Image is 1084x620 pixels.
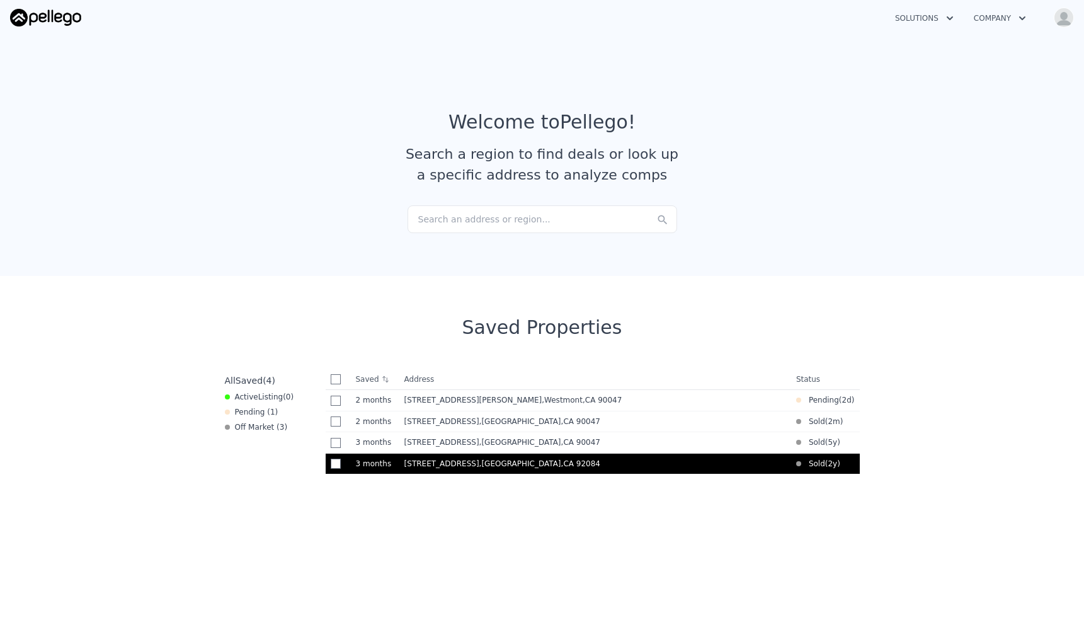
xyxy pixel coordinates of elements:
th: Saved [351,369,399,389]
span: , CA 90047 [561,417,600,426]
span: , [GEOGRAPHIC_DATA] [479,438,605,447]
time: 2020-12-23 19:15 [828,437,837,447]
span: , [GEOGRAPHIC_DATA] [479,417,605,426]
time: 2025-05-05 13:34 [356,459,394,469]
span: Sold ( [801,437,828,447]
span: ) [837,437,840,447]
div: Search a region to find deals or look up a specific address to analyze comps [401,144,683,185]
time: 2023-06-11 00:00 [828,459,837,469]
time: 2025-08-12 00:12 [842,395,852,405]
span: , Westmont [542,396,627,405]
div: Pending ( 1 ) [225,407,278,417]
span: [STREET_ADDRESS] [404,438,479,447]
div: All ( 4 ) [225,374,275,387]
img: Pellego [10,9,81,26]
div: Welcome to Pellego ! [448,111,636,134]
span: ) [840,416,843,427]
span: ) [837,459,840,469]
time: 2025-06-03 13:25 [356,416,394,427]
span: , [GEOGRAPHIC_DATA] [479,459,605,468]
span: Listing [258,393,283,401]
time: 2025-06-08 23:43 [356,395,394,405]
th: Address [399,369,791,390]
span: , CA 90047 [561,438,600,447]
span: [STREET_ADDRESS] [404,417,479,426]
img: avatar [1054,8,1074,28]
div: Saved Properties [220,316,865,339]
span: Active ( 0 ) [235,392,294,402]
button: Solutions [885,7,964,30]
span: [STREET_ADDRESS] [404,459,479,468]
th: Status [791,369,860,390]
time: 2025-06-18 05:00 [828,416,840,427]
span: , CA 90047 [583,396,622,405]
span: Pending ( [801,395,842,405]
span: [STREET_ADDRESS][PERSON_NAME] [404,396,542,405]
span: Sold ( [801,459,828,469]
span: ) [852,395,855,405]
span: , CA 92084 [561,459,600,468]
div: Search an address or region... [408,205,677,233]
span: Sold ( [801,416,828,427]
div: Off Market ( 3 ) [225,422,288,432]
button: Company [964,7,1036,30]
time: 2025-05-23 14:50 [356,437,394,447]
span: Saved [236,376,263,386]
